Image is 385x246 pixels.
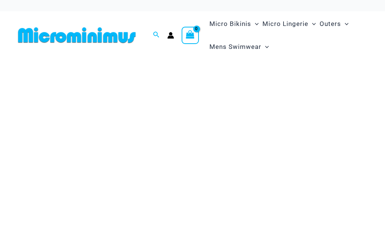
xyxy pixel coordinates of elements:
a: OutersMenu ToggleMenu Toggle [318,12,350,35]
a: View Shopping Cart, empty [182,27,199,44]
span: Micro Bikinis [209,14,251,33]
span: Menu Toggle [251,14,259,33]
a: Micro BikinisMenu ToggleMenu Toggle [208,12,261,35]
span: Mens Swimwear [209,37,261,56]
span: Menu Toggle [308,14,316,33]
a: Account icon link [167,32,174,39]
img: MM SHOP LOGO FLAT [15,27,139,44]
nav: Site Navigation [206,11,370,59]
span: Outers [320,14,341,33]
span: Micro Lingerie [262,14,308,33]
a: Micro LingerieMenu ToggleMenu Toggle [261,12,318,35]
span: Menu Toggle [261,37,269,56]
a: Mens SwimwearMenu ToggleMenu Toggle [208,35,271,58]
a: Search icon link [153,30,160,40]
span: Menu Toggle [341,14,349,33]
